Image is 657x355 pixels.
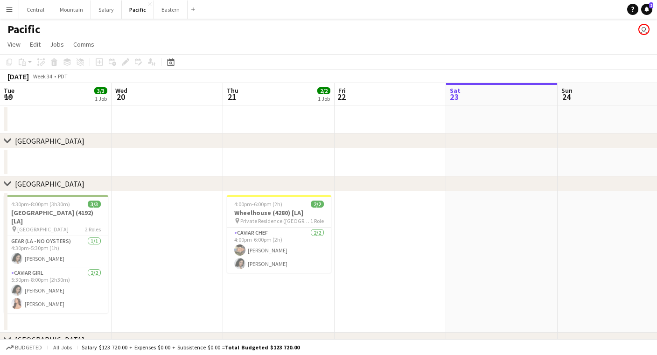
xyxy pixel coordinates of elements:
[15,344,42,351] span: Budgeted
[225,91,238,102] span: 21
[26,38,44,50] a: Edit
[15,335,84,344] div: [GEOGRAPHIC_DATA]
[227,209,331,217] h3: Wheelhouse (4280) [LA]
[225,344,300,351] span: Total Budgeted $123 720.00
[317,87,330,94] span: 2/2
[17,226,69,233] span: [GEOGRAPHIC_DATA]
[318,95,330,102] div: 1 Job
[31,73,54,80] span: Week 34
[19,0,52,19] button: Central
[2,91,14,102] span: 19
[311,201,324,208] span: 2/2
[649,2,653,8] span: 2
[85,226,101,233] span: 2 Roles
[7,40,21,49] span: View
[15,136,84,146] div: [GEOGRAPHIC_DATA]
[95,95,107,102] div: 1 Job
[52,0,91,19] button: Mountain
[5,342,43,353] button: Budgeted
[4,236,108,268] app-card-role: Gear (LA - NO oysters)1/14:30pm-5:30pm (1h)[PERSON_NAME]
[91,0,122,19] button: Salary
[7,72,29,81] div: [DATE]
[4,38,24,50] a: View
[234,201,282,208] span: 4:00pm-6:00pm (2h)
[115,86,127,95] span: Wed
[122,0,154,19] button: Pacific
[227,228,331,273] app-card-role: Caviar Chef2/24:00pm-6:00pm (2h)[PERSON_NAME][PERSON_NAME]
[641,4,652,15] a: 2
[4,209,108,225] h3: [GEOGRAPHIC_DATA] (4192) [LA]
[4,195,108,313] app-job-card: 4:30pm-8:00pm (3h30m)3/3[GEOGRAPHIC_DATA] (4192) [LA] [GEOGRAPHIC_DATA]2 RolesGear (LA - NO oyste...
[7,22,40,36] h1: Pacific
[30,40,41,49] span: Edit
[448,91,461,102] span: 23
[70,38,98,50] a: Comms
[450,86,461,95] span: Sat
[338,86,346,95] span: Fri
[15,179,84,188] div: [GEOGRAPHIC_DATA]
[82,344,300,351] div: Salary $123 720.00 + Expenses $0.00 + Subsistence $0.00 =
[561,86,573,95] span: Sun
[154,0,188,19] button: Eastern
[227,86,238,95] span: Thu
[51,344,74,351] span: All jobs
[638,24,650,35] app-user-avatar: Michael Bourie
[114,91,127,102] span: 20
[94,87,107,94] span: 3/3
[337,91,346,102] span: 22
[11,201,70,208] span: 4:30pm-8:00pm (3h30m)
[227,195,331,273] app-job-card: 4:00pm-6:00pm (2h)2/2Wheelhouse (4280) [LA] Private Residence ([GEOGRAPHIC_DATA], [GEOGRAPHIC_DAT...
[240,217,310,224] span: Private Residence ([GEOGRAPHIC_DATA], [GEOGRAPHIC_DATA])
[73,40,94,49] span: Comms
[50,40,64,49] span: Jobs
[88,201,101,208] span: 3/3
[46,38,68,50] a: Jobs
[560,91,573,102] span: 24
[310,217,324,224] span: 1 Role
[58,73,68,80] div: PDT
[4,86,14,95] span: Tue
[4,268,108,313] app-card-role: Caviar Girl2/25:30pm-8:00pm (2h30m)[PERSON_NAME][PERSON_NAME]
